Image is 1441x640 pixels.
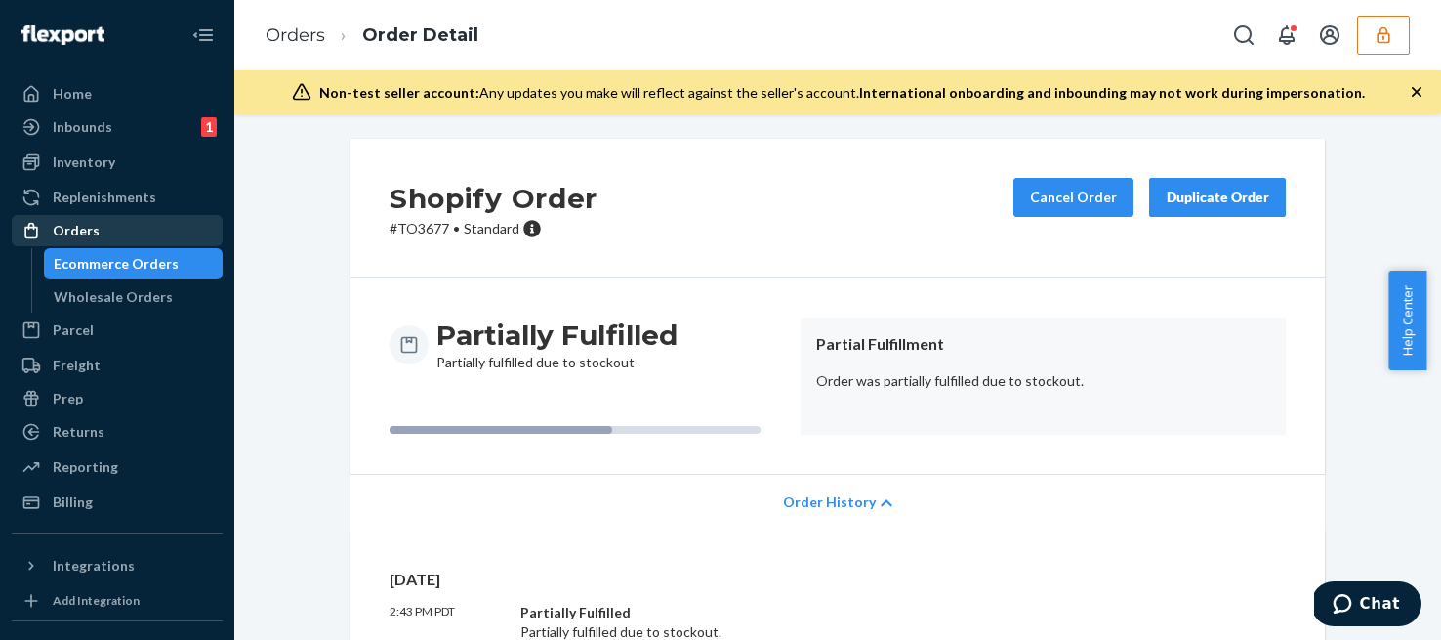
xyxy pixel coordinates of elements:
[12,215,223,246] a: Orders
[1149,178,1286,217] button: Duplicate Order
[12,416,223,448] a: Returns
[12,589,223,613] a: Add Integration
[12,78,223,109] a: Home
[12,182,223,213] a: Replenishments
[53,84,92,104] div: Home
[520,603,1097,622] div: Partially Fulfilled
[464,220,519,236] span: Standard
[1310,16,1349,55] button: Open account menu
[1013,178,1133,217] button: Cancel Order
[53,492,93,512] div: Billing
[1224,16,1263,55] button: Open Search Box
[390,569,1286,591] p: [DATE]
[436,318,678,353] h3: Partially Fulfilled
[12,350,223,381] a: Freight
[53,356,101,375] div: Freight
[859,84,1365,101] span: International onboarding and inbounding may not work during impersonation.
[12,147,223,178] a: Inventory
[816,371,1270,391] p: Order was partially fulfilled due to stockout.
[12,487,223,518] a: Billing
[12,550,223,581] button: Integrations
[53,556,135,576] div: Integrations
[436,318,678,372] div: Partially fulfilled due to stockout
[1314,581,1421,630] iframe: Opens a widget where you can chat to one of our agents
[53,457,118,477] div: Reporting
[783,492,876,512] span: Order History
[12,111,223,143] a: Inbounds1
[53,422,104,442] div: Returns
[12,315,223,346] a: Parcel
[816,333,1270,356] header: Partial Fulfillment
[362,24,478,46] a: Order Detail
[44,281,224,313] a: Wholesale Orders
[54,287,173,307] div: Wholesale Orders
[250,7,494,64] ol: breadcrumbs
[319,84,479,101] span: Non-test seller account:
[453,220,460,236] span: •
[53,389,83,408] div: Prep
[1267,16,1306,55] button: Open notifications
[12,383,223,414] a: Prep
[12,451,223,483] a: Reporting
[1388,271,1426,370] button: Help Center
[390,178,597,219] h2: Shopify Order
[54,254,179,274] div: Ecommerce Orders
[184,16,223,55] button: Close Navigation
[201,117,217,137] div: 1
[44,248,224,279] a: Ecommerce Orders
[53,592,140,609] div: Add Integration
[53,221,100,240] div: Orders
[1166,188,1269,207] div: Duplicate Order
[53,188,156,207] div: Replenishments
[319,83,1365,103] div: Any updates you make will reflect against the seller's account.
[53,117,112,137] div: Inbounds
[390,219,597,238] p: # TO3677
[53,152,115,172] div: Inventory
[266,24,325,46] a: Orders
[21,25,104,45] img: Flexport logo
[53,320,94,340] div: Parcel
